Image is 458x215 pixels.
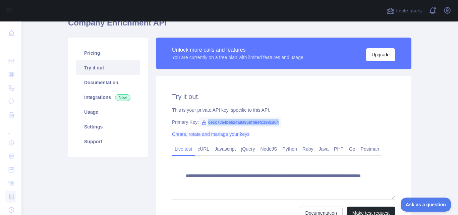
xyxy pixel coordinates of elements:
div: You are currently on a free plan with limited features and usage [172,54,303,61]
div: Unlock more calls and features [172,46,303,54]
iframe: Toggle Customer Support [401,198,451,212]
a: PHP [331,144,346,154]
a: Usage [76,105,140,119]
a: Pricing [76,46,140,60]
a: Javascript [212,144,238,154]
a: NodeJS [257,144,280,154]
h1: Company Enrichment API [68,17,411,34]
div: ... [5,122,16,136]
a: Python [280,144,300,154]
a: Documentation [76,75,140,90]
a: jQuery [238,144,257,154]
span: 6ecc7064be624a8a95bfb8efc198ca04 [199,117,281,127]
span: Invite users [396,7,422,15]
h2: Try it out [172,92,395,101]
a: cURL [195,144,212,154]
a: Try it out [76,60,140,75]
button: Invite users [385,5,423,16]
span: New [115,94,130,101]
a: Create, rotate and manage your keys [172,131,249,137]
a: Support [76,134,140,149]
div: Primary Key: [172,119,395,125]
a: Go [346,144,358,154]
div: This is your private API key, specific to this API. [172,107,395,113]
div: ... [5,40,16,54]
a: Integrations New [76,90,140,105]
a: Settings [76,119,140,134]
a: Ruby [300,144,316,154]
a: Java [316,144,332,154]
a: Postman [358,144,382,154]
a: Live test [172,144,195,154]
button: Upgrade [366,48,395,61]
